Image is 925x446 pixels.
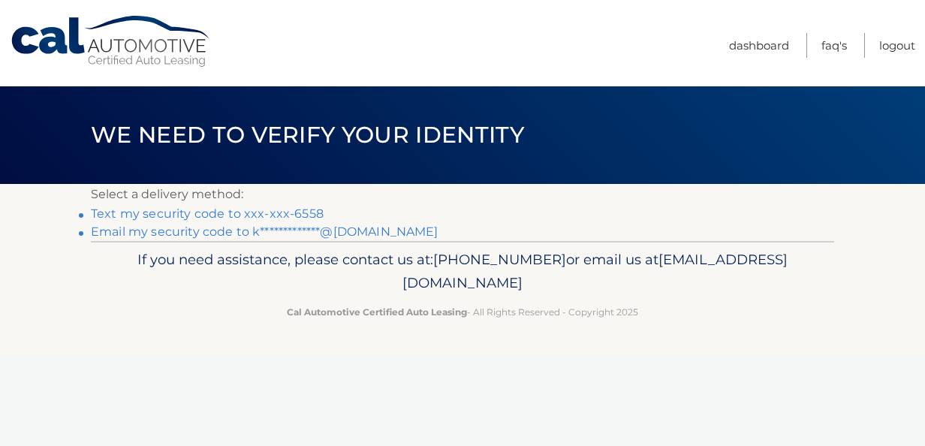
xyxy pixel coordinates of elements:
[91,206,324,221] a: Text my security code to xxx-xxx-6558
[91,121,524,149] span: We need to verify your identity
[433,251,566,268] span: [PHONE_NUMBER]
[879,33,915,58] a: Logout
[729,33,789,58] a: Dashboard
[101,304,824,320] p: - All Rights Reserved - Copyright 2025
[287,306,467,318] strong: Cal Automotive Certified Auto Leasing
[10,15,212,68] a: Cal Automotive
[91,184,834,205] p: Select a delivery method:
[101,248,824,296] p: If you need assistance, please contact us at: or email us at
[821,33,847,58] a: FAQ's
